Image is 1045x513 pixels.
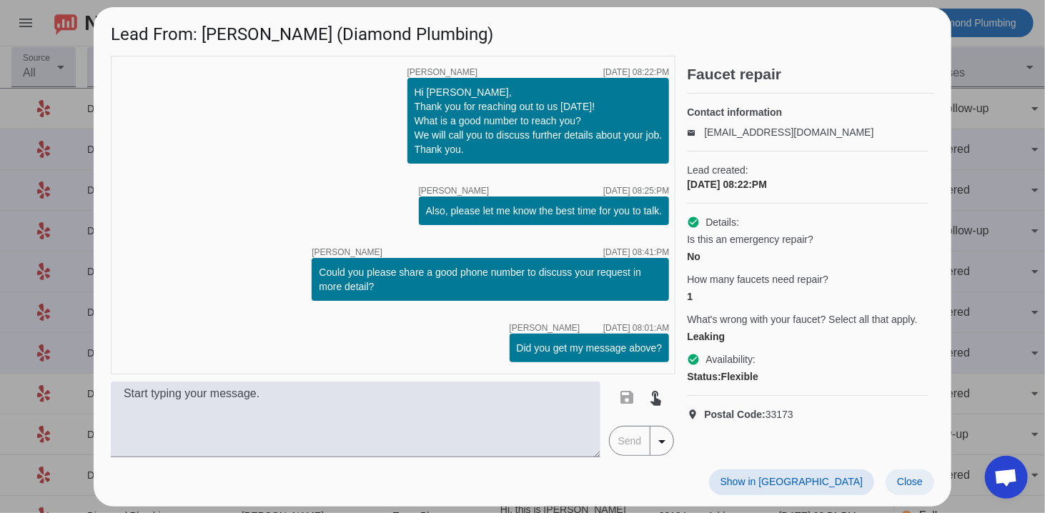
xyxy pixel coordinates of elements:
[985,456,1028,499] div: Open chat
[312,248,382,256] span: [PERSON_NAME]
[705,352,756,367] span: Availability:
[94,7,951,55] h1: Lead From: [PERSON_NAME] (Diamond Plumbing)
[419,186,490,195] span: [PERSON_NAME]
[687,353,700,366] mat-icon: check_circle
[319,265,662,294] div: Could you please share a good phone number to discuss your request in more detail?​
[517,341,663,355] div: Did you get my message above?​
[510,324,580,332] span: [PERSON_NAME]
[648,389,665,406] mat-icon: touch_app
[897,476,923,487] span: Close
[687,312,917,327] span: What's wrong with your faucet? Select all that apply.
[704,126,873,138] a: [EMAIL_ADDRESS][DOMAIN_NAME]
[603,68,669,76] div: [DATE] 08:22:PM
[687,272,828,287] span: How many faucets need repair?
[886,469,934,495] button: Close
[704,407,793,422] span: 33173
[704,409,766,420] strong: Postal Code:
[603,186,669,195] div: [DATE] 08:25:PM
[603,248,669,256] div: [DATE] 08:41:PM
[705,215,739,229] span: Details:
[687,177,928,191] div: [DATE] 08:22:PM
[603,324,669,332] div: [DATE] 08:01:AM
[687,329,928,344] div: Leaking
[709,469,874,495] button: Show in [GEOGRAPHIC_DATA]
[687,163,928,177] span: Lead created:
[687,409,704,420] mat-icon: location_on
[687,289,928,304] div: 1
[687,249,928,264] div: No
[407,68,478,76] span: [PERSON_NAME]
[687,369,928,384] div: Flexible
[720,476,863,487] span: Show in [GEOGRAPHIC_DATA]
[687,371,720,382] strong: Status:
[687,216,700,229] mat-icon: check_circle
[687,105,928,119] h4: Contact information
[426,204,663,218] div: Also, please let me know the best time for you to talk.​
[687,129,704,136] mat-icon: email
[687,232,813,246] span: Is this an emergency repair?
[415,85,663,156] div: Hi [PERSON_NAME], Thank you for reaching out to us [DATE]! What is a good number to reach you? We...
[653,433,670,450] mat-icon: arrow_drop_down
[687,67,934,81] h2: Faucet repair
